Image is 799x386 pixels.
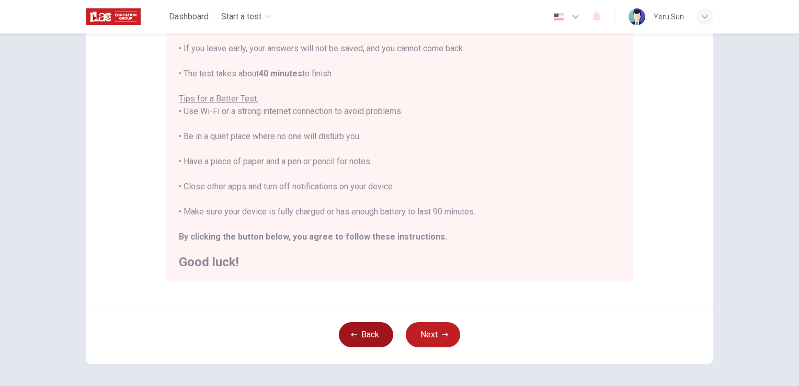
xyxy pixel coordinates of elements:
[406,322,460,347] button: Next
[169,10,209,23] span: Dashboard
[179,232,447,242] b: By clicking the button below, you agree to follow these instructions.
[86,6,141,27] img: ILAC logo
[179,256,620,268] h2: Good luck!
[217,7,275,26] button: Start a test
[86,6,165,27] a: ILAC logo
[339,322,393,347] button: Back
[654,10,684,23] div: Yeru Sun
[165,7,213,26] button: Dashboard
[629,8,645,25] img: Profile picture
[259,69,302,78] b: 40 minutes
[221,10,261,23] span: Start a test
[179,94,258,104] u: Tips for a Better Test:
[552,13,565,21] img: en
